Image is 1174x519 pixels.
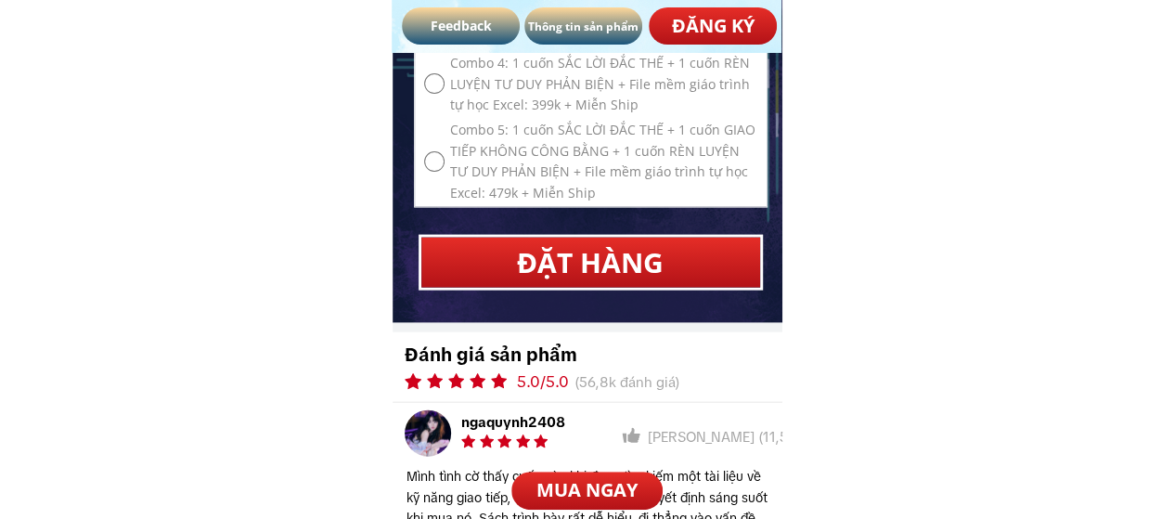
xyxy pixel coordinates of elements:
h3: Đánh giá sản phẩm [405,340,590,370]
p: Feedback [402,7,520,45]
p: Thông tin sản phẩm [524,7,642,45]
span: Combo 4: 1 cuốn SẮC LỜI ĐẮC THẾ + 1 cuốn RÈN LUYỆN TƯ DUY PHẢN BIỆN + File mềm giáo trình tự học ... [449,53,756,115]
p: ĐĂNG KÝ [649,7,778,45]
h3: 5.0/5.0 [517,370,582,395]
h3: ngaquynh2408 [461,411,647,434]
p: MUA NGAY [511,472,662,510]
h3: (56,8k đánh giá) [574,371,760,394]
span: Combo 5: 1 cuốn SẮC LỜI ĐẮC THẾ + 1 cuốn GIAO TIẾP KHÔNG CÔNG BẰNG + 1 cuốn RÈN LUYỆN TƯ DUY PHẢN... [449,120,756,203]
p: ĐẶT HÀNG [421,238,760,288]
h3: [PERSON_NAME] (11,5k) [648,426,833,448]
